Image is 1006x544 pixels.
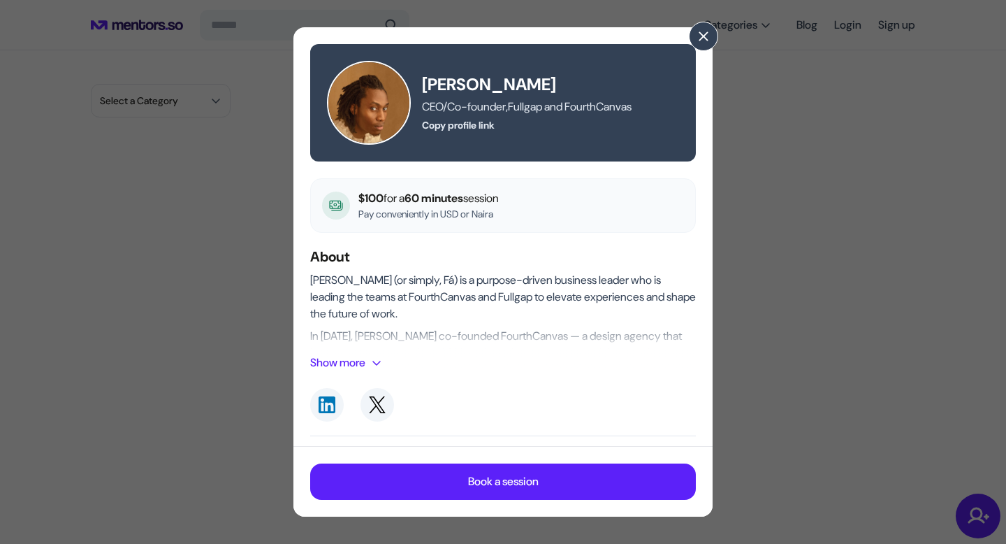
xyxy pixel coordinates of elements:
[422,73,679,96] h5: [PERSON_NAME]
[468,473,539,490] p: Book a session
[422,99,679,115] p: CEO/Co-founder Fullgap and FourthCanvas
[506,99,508,114] span: ,
[384,191,404,206] span: for a
[319,396,335,413] img: linkedin
[358,190,499,207] p: $100 60 minutes
[463,191,499,206] span: session
[422,118,495,132] button: Copy profile link
[310,464,696,500] button: Book a session
[310,355,388,371] button: Show more
[369,396,386,413] img: x
[327,61,411,145] img: Victor
[310,272,696,322] p: [PERSON_NAME] (or simply, Fá) is a purpose-driven business leader who is leading the teams at Fou...
[358,207,499,221] p: Pay conveniently in USD or Naira
[310,355,365,371] p: Show more
[310,247,696,266] h5: About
